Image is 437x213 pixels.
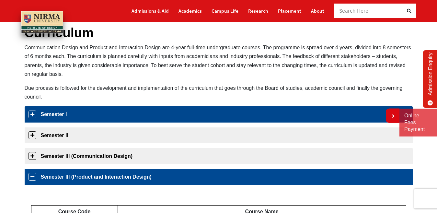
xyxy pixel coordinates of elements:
[25,43,413,78] p: Communication Design and Product and Interaction Design are 4-year full-time undergraduate course...
[25,148,413,164] a: Semester III (Communication Design)
[278,5,301,17] a: Placement
[178,5,202,17] a: Academics
[311,5,324,17] a: About
[339,7,369,14] span: Search Here
[404,112,432,133] a: Online Fees Payment
[25,169,413,185] a: Semester III (Product and Interaction Design)
[21,11,63,33] img: main_logo
[132,5,169,17] a: Admissions & Aid
[25,127,413,143] a: Semester II
[248,5,268,17] a: Research
[25,106,413,122] a: Semester I
[25,25,413,41] h1: Curriculum
[212,5,238,17] a: Campus Life
[25,84,413,101] p: Due process is followed for the development and implementation of the curriculum that goes throug...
